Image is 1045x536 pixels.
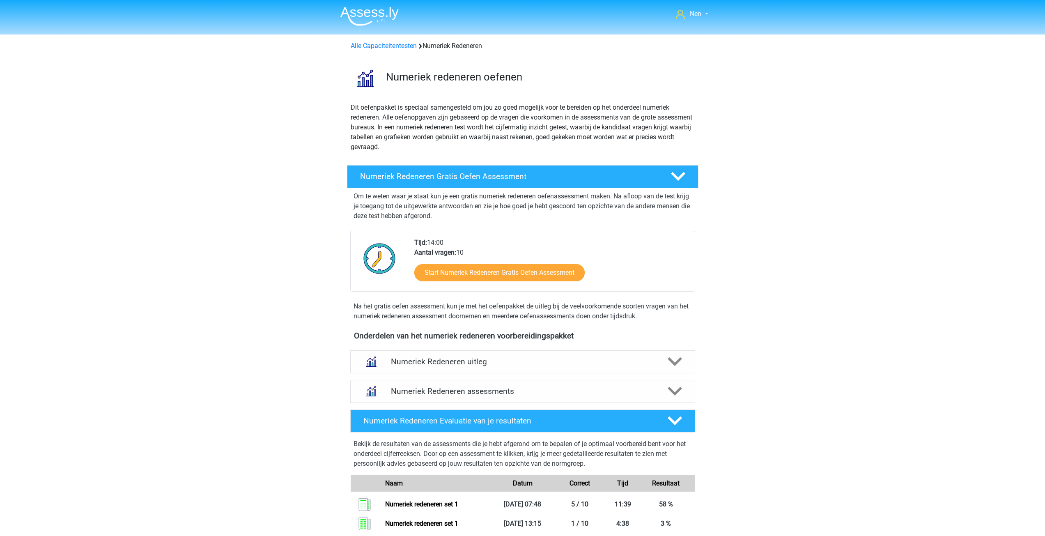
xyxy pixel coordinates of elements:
h4: Onderdelen van het numeriek redeneren voorbereidingspakket [354,331,691,340]
div: Resultaat [637,478,695,488]
a: uitleg Numeriek Redeneren uitleg [347,350,698,373]
a: Numeriek redeneren set 1 [385,520,458,527]
a: Alle Capaciteitentesten [351,42,417,50]
h4: Numeriek Redeneren assessments [391,386,655,396]
p: Om te weten waar je staat kun je een gratis numeriek redeneren oefenassessment maken. Na afloop v... [354,191,692,221]
a: assessments Numeriek Redeneren assessments [347,380,698,403]
a: Numeriek Redeneren Gratis Oefen Assessment [344,165,702,188]
img: numeriek redeneren assessments [361,381,381,402]
div: Datum [494,478,551,488]
div: Naam [379,478,494,488]
span: Nen [690,10,701,18]
a: Numeriek Redeneren Evaluatie van je resultaten [347,409,698,432]
p: Dit oefenpakket is speciaal samengesteld om jou zo goed mogelijk voor te bereiden op het onderdee... [351,103,695,152]
div: 14:00 10 [408,238,694,291]
p: Bekijk de resultaten van de assessments die je hebt afgerond om te bepalen of je optimaal voorber... [354,439,692,469]
div: Correct [551,478,609,488]
div: Tijd [609,478,637,488]
div: Numeriek Redeneren [347,41,698,51]
h4: Numeriek Redeneren uitleg [391,357,655,366]
div: Na het gratis oefen assessment kun je met het oefenpakket de uitleg bij de veelvoorkomende soorte... [350,301,695,321]
h4: Numeriek Redeneren Evaluatie van je resultaten [363,416,655,426]
img: Assessly [340,7,399,26]
a: Numeriek redeneren set 1 [385,500,458,508]
b: Aantal vragen: [414,248,456,256]
img: Klok [359,238,400,279]
a: Nen [673,9,711,19]
h3: Numeriek redeneren oefenen [386,71,692,83]
img: numeriek redeneren [347,61,382,96]
a: Start Numeriek Redeneren Gratis Oefen Assessment [414,264,585,281]
img: numeriek redeneren uitleg [361,351,381,372]
h4: Numeriek Redeneren Gratis Oefen Assessment [360,172,657,181]
b: Tijd: [414,239,427,246]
